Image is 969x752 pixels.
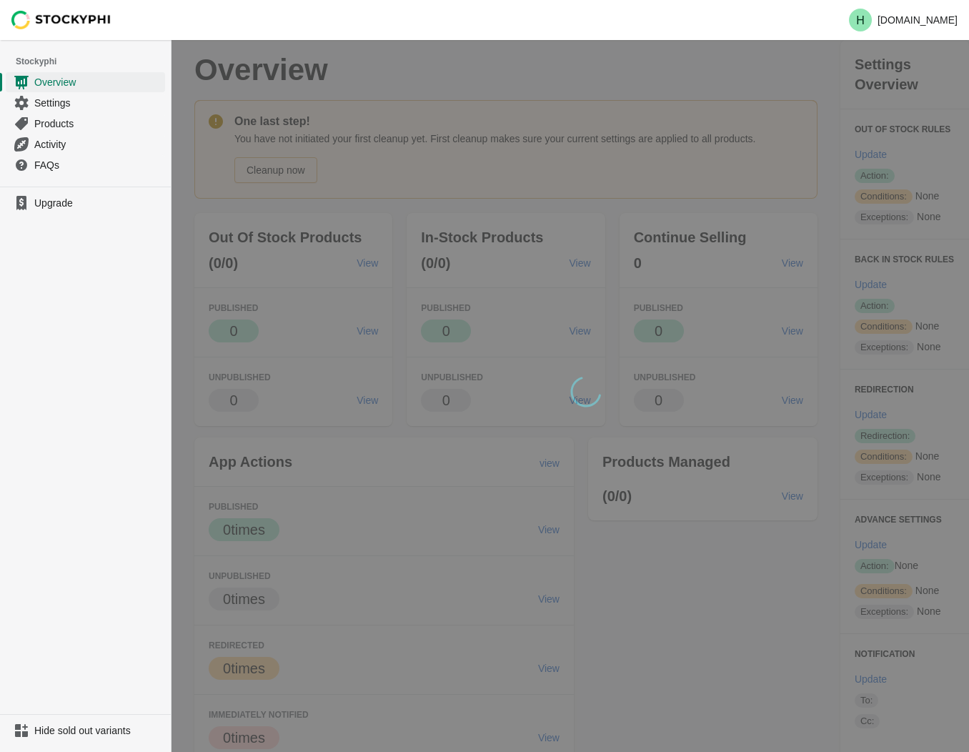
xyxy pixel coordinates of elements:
[878,14,958,26] p: [DOMAIN_NAME]
[34,75,162,89] span: Overview
[34,137,162,152] span: Activity
[849,9,872,31] span: Avatar with initials H
[6,721,165,741] a: Hide sold out variants
[34,723,162,738] span: Hide sold out variants
[6,71,165,92] a: Overview
[16,54,171,69] span: Stockyphi
[6,134,165,154] a: Activity
[6,113,165,134] a: Products
[11,11,111,29] img: Stockyphi
[6,92,165,113] a: Settings
[34,158,162,172] span: FAQs
[856,14,865,26] text: H
[6,193,165,213] a: Upgrade
[34,117,162,131] span: Products
[6,154,165,175] a: FAQs
[843,6,963,34] button: Avatar with initials H[DOMAIN_NAME]
[34,196,162,210] span: Upgrade
[34,96,162,110] span: Settings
